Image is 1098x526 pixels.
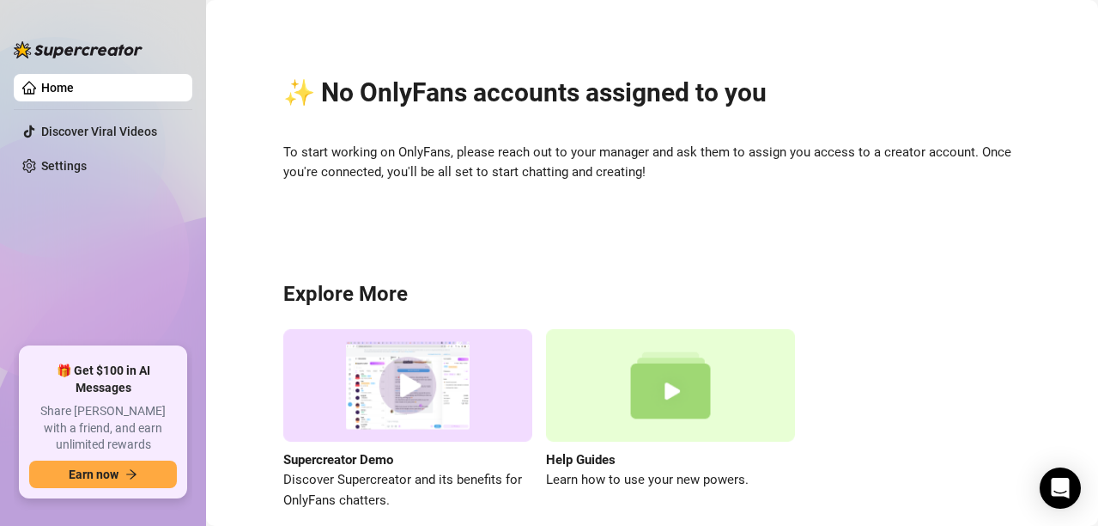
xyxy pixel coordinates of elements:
span: Learn how to use your new powers. [546,470,795,491]
h3: Explore More [283,281,1021,309]
button: Earn nowarrow-right [29,461,177,488]
strong: Help Guides [546,452,616,468]
h2: ✨ No OnlyFans accounts assigned to you [283,76,1021,109]
a: Settings [41,159,87,173]
img: help guides [546,329,795,442]
img: supercreator demo [283,329,532,442]
a: Help GuidesLearn how to use your new powers. [546,329,795,511]
a: Home [41,81,74,95]
span: To start working on OnlyFans, please reach out to your manager and ask them to assign you access ... [283,143,1021,183]
a: Discover Viral Videos [41,125,157,138]
span: arrow-right [125,468,137,480]
span: 🎁 Get $100 in AI Messages [29,363,177,396]
div: Open Intercom Messenger [1040,468,1081,509]
span: Discover Supercreator and its benefits for OnlyFans chatters. [283,470,532,511]
img: logo-BBDzfeDw.svg [14,41,143,58]
span: Earn now [69,468,118,481]
strong: Supercreator Demo [283,452,393,468]
a: Supercreator DemoDiscover Supercreator and its benefits for OnlyFans chatters. [283,329,532,511]
span: Share [PERSON_NAME] with a friend, and earn unlimited rewards [29,403,177,454]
